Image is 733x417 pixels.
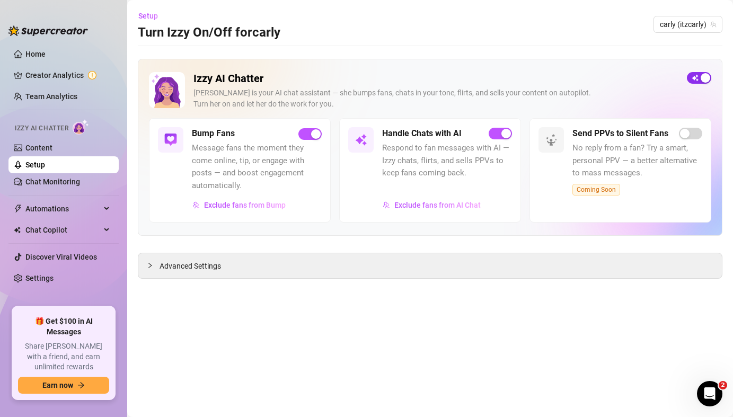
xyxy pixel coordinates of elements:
[25,200,101,217] span: Automations
[193,87,678,110] div: [PERSON_NAME] is your AI chat assistant — she bumps fans, chats in your tone, flirts, and sells y...
[147,260,160,271] div: collapsed
[660,16,716,32] span: carly (itzcarly)
[382,142,512,180] span: Respond to fan messages with AI — Izzy chats, flirts, and sells PPVs to keep fans coming back.
[193,72,678,85] h2: Izzy AI Chatter
[394,201,481,209] span: Exclude fans from AI Chat
[697,381,722,406] iframe: Intercom live chat
[192,142,322,192] span: Message fans the moment they come online, tip, or engage with posts — and boost engagement automa...
[25,144,52,152] a: Content
[14,205,22,213] span: thunderbolt
[25,253,97,261] a: Discover Viral Videos
[545,134,558,146] img: svg%3e
[572,184,620,196] span: Coming Soon
[14,226,21,234] img: Chat Copilot
[25,274,54,282] a: Settings
[192,197,286,214] button: Exclude fans from Bump
[15,123,68,134] span: Izzy AI Chatter
[147,262,153,269] span: collapsed
[18,316,109,337] span: 🎁 Get $100 in AI Messages
[383,201,390,209] img: svg%3e
[8,25,88,36] img: logo-BBDzfeDw.svg
[192,127,235,140] h5: Bump Fans
[25,67,110,84] a: Creator Analytics exclamation-circle
[18,377,109,394] button: Earn nowarrow-right
[138,12,158,20] span: Setup
[73,119,89,135] img: AI Chatter
[355,134,367,146] img: svg%3e
[710,21,717,28] span: team
[25,221,101,238] span: Chat Copilot
[149,72,185,108] img: Izzy AI Chatter
[25,161,45,169] a: Setup
[382,197,481,214] button: Exclude fans from AI Chat
[204,201,286,209] span: Exclude fans from Bump
[572,142,702,180] span: No reply from a fan? Try a smart, personal PPV — a better alternative to mass messages.
[382,127,462,140] h5: Handle Chats with AI
[25,50,46,58] a: Home
[25,178,80,186] a: Chat Monitoring
[160,260,221,272] span: Advanced Settings
[77,381,85,389] span: arrow-right
[719,381,727,389] span: 2
[164,134,177,146] img: svg%3e
[138,24,280,41] h3: Turn Izzy On/Off for carly
[572,127,668,140] h5: Send PPVs to Silent Fans
[192,201,200,209] img: svg%3e
[18,341,109,372] span: Share [PERSON_NAME] with a friend, and earn unlimited rewards
[42,381,73,389] span: Earn now
[25,92,77,101] a: Team Analytics
[138,7,166,24] button: Setup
